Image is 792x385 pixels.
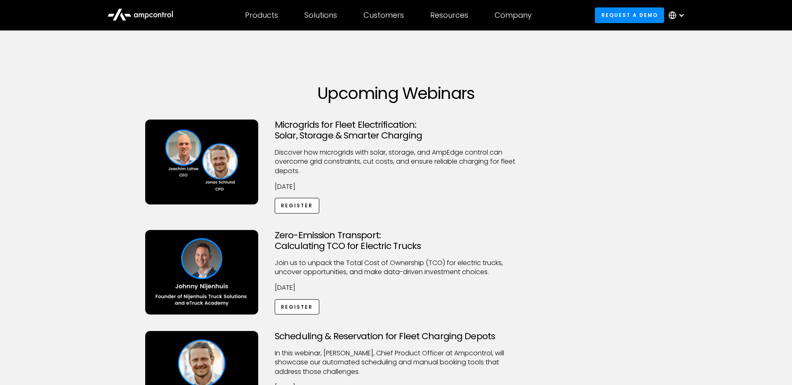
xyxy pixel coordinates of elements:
[275,258,517,277] p: Join us to unpack the Total Cost of Ownership (TCO) for electric trucks, uncover opportunities, a...
[430,11,468,20] div: Resources
[275,283,517,292] p: [DATE]
[275,182,517,191] p: [DATE]
[275,230,517,252] h3: Zero-Emission Transport: Calculating TCO for Electric Trucks
[275,198,319,213] a: Register
[275,349,517,376] p: ​In this webinar, [PERSON_NAME], Chief Product Officer at Ampcontrol, will showcase our automated...
[275,148,517,176] p: Discover how microgrids with solar, storage, and AmpEdge control can overcome grid constraints, c...
[495,11,532,20] div: Company
[595,7,664,23] a: Request a demo
[245,11,278,20] div: Products
[275,120,517,141] h3: Microgrids for Fleet Electrification: Solar, Storage & Smarter Charging
[304,11,337,20] div: Solutions
[145,83,647,103] h1: Upcoming Webinars
[275,299,319,315] a: Register
[363,11,404,20] div: Customers
[275,331,517,342] h3: Scheduling & Reservation for Fleet Charging Depots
